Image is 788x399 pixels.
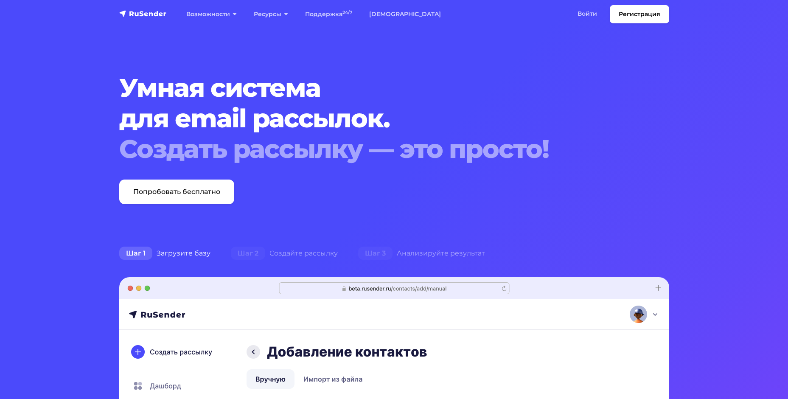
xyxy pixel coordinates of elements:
span: Шаг 1 [119,247,152,260]
span: Шаг 3 [358,247,393,260]
img: RuSender [119,9,167,18]
h1: Умная система для email рассылок. [119,73,623,164]
sup: 24/7 [342,10,352,15]
a: Поддержка24/7 [297,6,361,23]
a: Попробовать бесплатно [119,180,234,204]
div: Загрузите базу [109,245,221,262]
a: [DEMOGRAPHIC_DATA] [361,6,449,23]
a: Ресурсы [245,6,297,23]
a: Возможности [178,6,245,23]
div: Создайте рассылку [221,245,348,262]
a: Регистрация [610,5,669,23]
div: Создать рассылку — это просто! [119,134,623,164]
div: Анализируйте результат [348,245,495,262]
a: Войти [569,5,606,22]
span: Шаг 2 [231,247,265,260]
